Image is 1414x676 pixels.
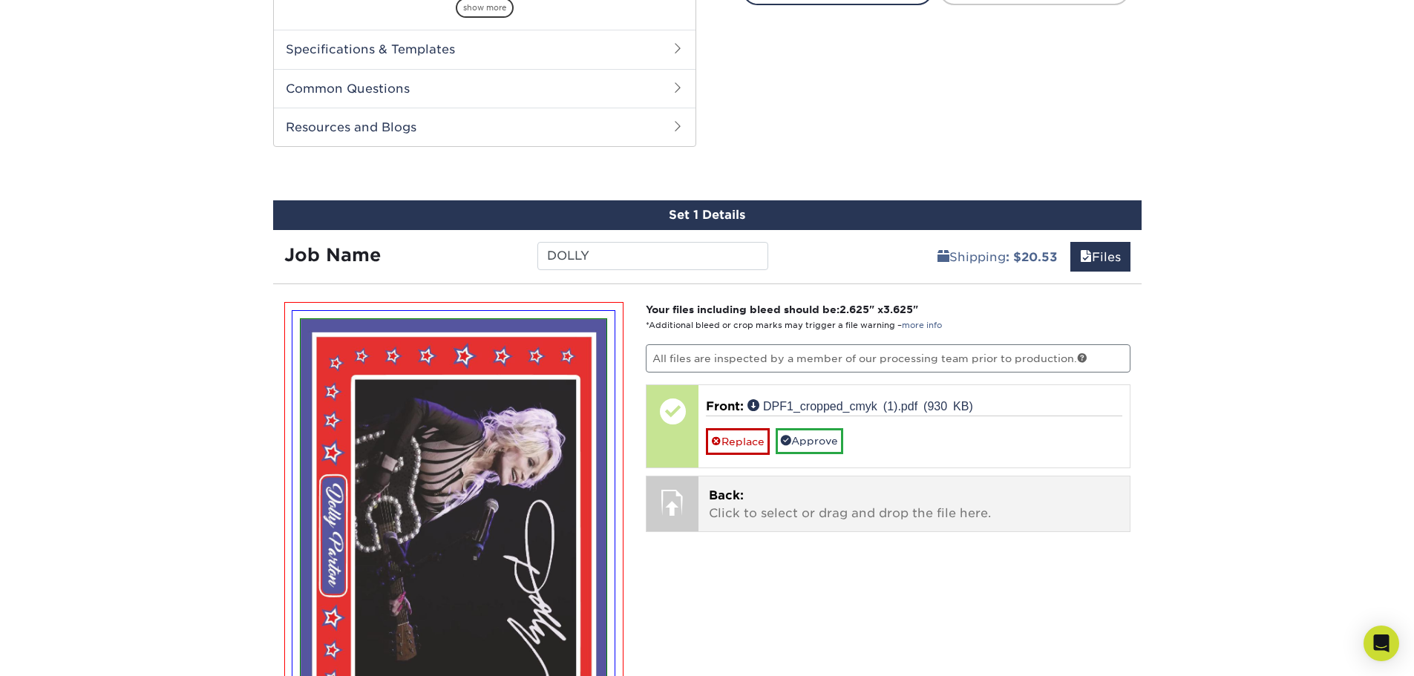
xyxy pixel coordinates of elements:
span: 2.625 [839,303,869,315]
a: DPF1_cropped_cmyk (1).pdf (930 KB) [747,399,973,411]
p: All files are inspected by a member of our processing team prior to production. [646,344,1130,373]
input: Enter a job name [537,242,768,270]
a: Files [1070,242,1130,272]
span: Front: [706,399,744,413]
a: more info [902,321,942,330]
a: Replace [706,428,770,454]
div: Set 1 Details [273,200,1142,230]
strong: Your files including bleed should be: " x " [646,303,918,315]
span: Back: [709,488,744,502]
div: Open Intercom Messenger [1364,626,1399,661]
span: shipping [937,250,949,264]
a: Shipping: $20.53 [928,242,1067,272]
small: *Additional bleed or crop marks may trigger a file warning – [646,321,942,330]
span: 3.625 [883,303,913,315]
b: : $20.53 [1006,250,1057,264]
a: Approve [776,428,843,453]
span: files [1080,250,1092,264]
strong: Job Name [284,244,381,266]
h2: Specifications & Templates [274,30,695,68]
h2: Common Questions [274,69,695,108]
p: Click to select or drag and drop the file here. [709,487,1119,522]
h2: Resources and Blogs [274,108,695,146]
